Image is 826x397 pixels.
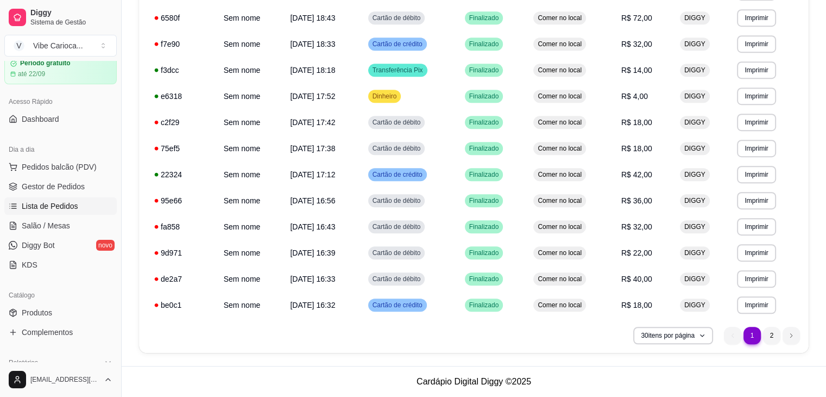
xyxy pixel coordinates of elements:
[22,259,37,270] span: KDS
[783,327,800,344] li: next page button
[467,249,501,257] span: Finalizado
[737,35,775,53] button: Imprimir
[370,196,423,205] span: Cartão de débito
[154,143,211,154] div: 75ef5
[217,31,284,57] td: Sem nome
[217,188,284,214] td: Sem nome
[370,222,423,231] span: Cartão de débito
[22,181,85,192] span: Gestor de Pedidos
[467,170,501,179] span: Finalizado
[30,375,99,384] span: [EMAIL_ADDRESS][DOMAIN_NAME]
[370,40,425,48] span: Cartão de crédito
[22,240,55,251] span: Diggy Bot
[682,275,708,283] span: DIGGY
[467,144,501,153] span: Finalizado
[535,170,584,179] span: Comer no local
[154,247,211,258] div: 9d971
[467,92,501,101] span: Finalizado
[370,66,425,75] span: Transferência Pix
[682,66,708,75] span: DIGGY
[4,367,117,393] button: [EMAIL_ADDRESS][DOMAIN_NAME]
[633,327,713,344] button: 30itens por página
[535,196,584,205] span: Comer no local
[154,65,211,76] div: f3dcc
[154,221,211,232] div: fa858
[154,169,211,180] div: 22324
[22,162,97,172] span: Pedidos balcão (PDV)
[154,13,211,23] div: 6580f
[682,249,708,257] span: DIGGY
[737,244,775,262] button: Imprimir
[4,304,117,321] a: Produtos
[22,327,73,338] span: Complementos
[370,301,425,309] span: Cartão de crédito
[682,40,708,48] span: DIGGY
[4,256,117,274] a: KDS
[621,222,652,231] span: R$ 32,00
[217,5,284,31] td: Sem nome
[22,201,78,212] span: Lista de Pedidos
[4,4,117,30] a: DiggySistema de Gestão
[217,240,284,266] td: Sem nome
[14,40,24,51] span: V
[737,296,775,314] button: Imprimir
[217,214,284,240] td: Sem nome
[122,366,826,397] footer: Cardápio Digital Diggy © 2025
[737,114,775,131] button: Imprimir
[22,220,70,231] span: Salão / Mesas
[154,39,211,49] div: f7e90
[370,14,423,22] span: Cartão de débito
[682,118,708,127] span: DIGGY
[4,35,117,57] button: Select a team
[9,358,38,367] span: Relatórios
[621,249,652,257] span: R$ 22,00
[535,40,584,48] span: Comer no local
[370,144,423,153] span: Cartão de débito
[290,14,335,22] span: [DATE] 18:43
[535,118,584,127] span: Comer no local
[154,300,211,311] div: be0c1
[154,195,211,206] div: 95e66
[4,217,117,234] a: Salão / Mesas
[217,83,284,109] td: Sem nome
[217,57,284,83] td: Sem nome
[737,192,775,209] button: Imprimir
[4,110,117,128] a: Dashboard
[290,144,335,153] span: [DATE] 17:38
[290,301,335,309] span: [DATE] 16:32
[154,117,211,128] div: c2f29
[4,141,117,158] div: Dia a dia
[4,93,117,110] div: Acesso Rápido
[4,158,117,176] button: Pedidos balcão (PDV)
[467,40,501,48] span: Finalizado
[682,14,708,22] span: DIGGY
[621,170,652,179] span: R$ 42,00
[370,249,423,257] span: Cartão de débito
[535,66,584,75] span: Comer no local
[467,275,501,283] span: Finalizado
[22,307,52,318] span: Produtos
[290,170,335,179] span: [DATE] 17:12
[4,53,117,84] a: Período gratuitoaté 22/09
[467,301,501,309] span: Finalizado
[682,301,708,309] span: DIGGY
[621,92,648,101] span: R$ 4,00
[20,59,71,67] article: Período gratuito
[737,61,775,79] button: Imprimir
[467,66,501,75] span: Finalizado
[217,266,284,292] td: Sem nome
[217,292,284,318] td: Sem nome
[621,301,652,309] span: R$ 18,00
[718,321,805,350] nav: pagination navigation
[682,222,708,231] span: DIGGY
[290,118,335,127] span: [DATE] 17:42
[682,196,708,205] span: DIGGY
[4,324,117,341] a: Complementos
[621,275,652,283] span: R$ 40,00
[154,274,211,284] div: de2a7
[467,118,501,127] span: Finalizado
[535,222,584,231] span: Comer no local
[763,327,780,344] li: pagination item 2
[290,196,335,205] span: [DATE] 16:56
[535,144,584,153] span: Comer no local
